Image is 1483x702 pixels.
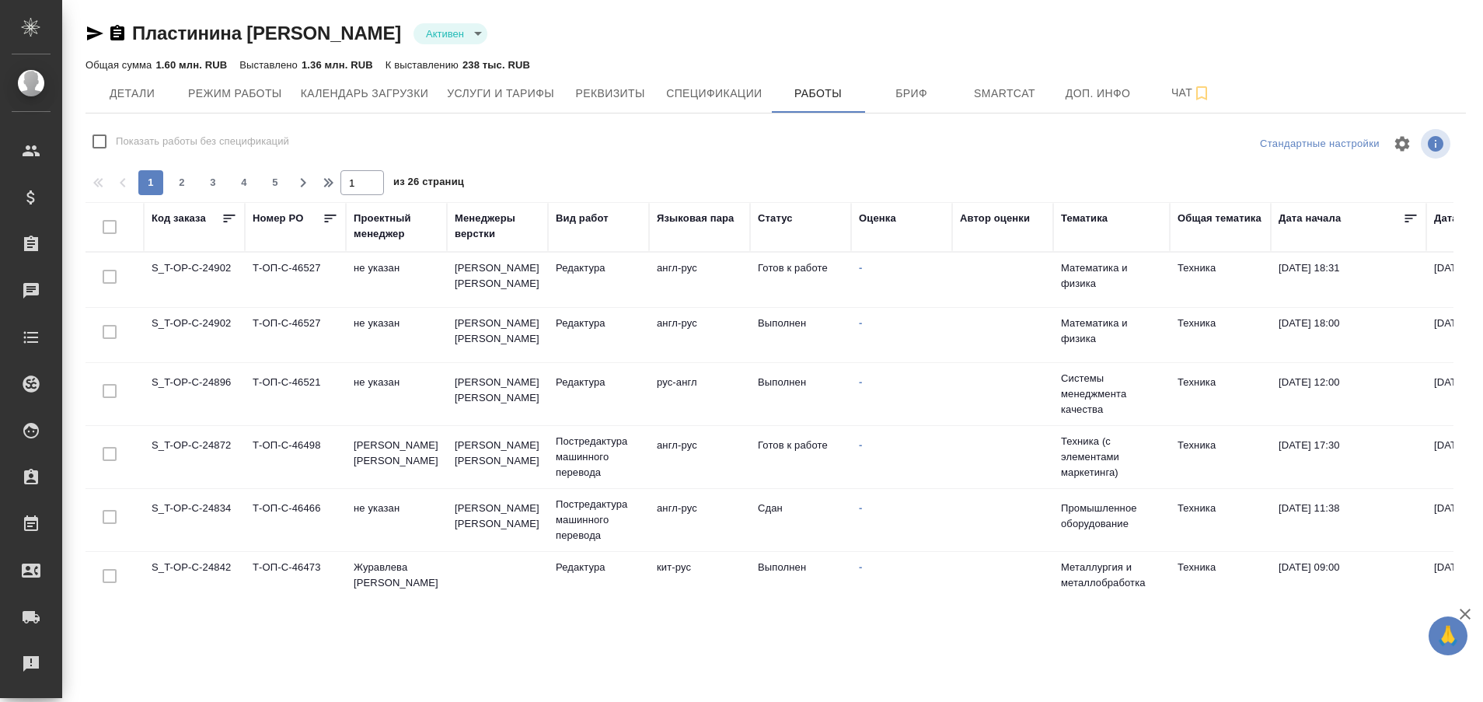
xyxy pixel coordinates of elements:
[556,560,641,575] p: Редактура
[447,367,548,421] td: [PERSON_NAME] [PERSON_NAME]
[750,253,851,307] td: Готов к работе
[1061,316,1162,347] p: Математика и физика
[245,430,346,484] td: Т-ОП-С-46498
[1271,367,1426,421] td: [DATE] 12:00
[144,253,245,307] td: S_T-OP-C-24902
[144,493,245,547] td: S_T-OP-C-24834
[1061,84,1136,103] span: Доп. инфо
[1154,83,1229,103] span: Чат
[346,367,447,421] td: не указан
[239,59,302,71] p: Выставлено
[1279,211,1341,226] div: Дата начала
[1061,434,1162,480] p: Техника (с элементами маркетинга)
[1170,430,1271,484] td: Техника
[556,211,609,226] div: Вид работ
[421,27,469,40] button: Активен
[455,211,540,242] div: Менеджеры верстки
[859,262,862,274] a: -
[232,175,256,190] span: 4
[666,84,762,103] span: Спецификации
[1421,129,1453,159] span: Посмотреть информацию
[346,552,447,606] td: Журавлева [PERSON_NAME]
[144,552,245,606] td: S_T-OP-C-24842
[649,308,750,362] td: англ-рус
[556,316,641,331] p: Редактура
[1061,560,1162,591] p: Металлургия и металлобработка
[1170,308,1271,362] td: Техника
[245,367,346,421] td: Т-ОП-С-46521
[447,430,548,484] td: [PERSON_NAME] [PERSON_NAME]
[1178,211,1261,226] div: Общая тематика
[1271,430,1426,484] td: [DATE] 17:30
[169,170,194,195] button: 2
[346,430,447,484] td: [PERSON_NAME] [PERSON_NAME]
[144,308,245,362] td: S_T-OP-C-24902
[263,175,288,190] span: 5
[649,552,750,606] td: кит-рус
[95,84,169,103] span: Детали
[1170,493,1271,547] td: Техника
[447,84,554,103] span: Услуги и тарифы
[1170,367,1271,421] td: Техника
[188,84,282,103] span: Режим работы
[301,84,429,103] span: Календарь загрузки
[859,376,862,388] a: -
[245,552,346,606] td: Т-ОП-С-46473
[108,24,127,43] button: Скопировать ссылку
[447,308,548,362] td: [PERSON_NAME] [PERSON_NAME]
[169,175,194,190] span: 2
[253,211,303,226] div: Номер PO
[201,175,225,190] span: 3
[1256,132,1384,156] div: split button
[346,493,447,547] td: не указан
[245,253,346,307] td: Т-ОП-С-46527
[649,430,750,484] td: англ-рус
[556,497,641,543] p: Постредактура машинного перевода
[859,317,862,329] a: -
[413,23,487,44] div: Активен
[1061,501,1162,532] p: Промышленное оборудование
[462,59,530,71] p: 238 тыс. RUB
[968,84,1042,103] span: Smartcat
[85,24,104,43] button: Скопировать ссылку для ЯМессенджера
[750,552,851,606] td: Выполнен
[447,493,548,547] td: [PERSON_NAME] [PERSON_NAME]
[1271,552,1426,606] td: [DATE] 09:00
[1271,253,1426,307] td: [DATE] 18:31
[1192,84,1211,103] svg: Подписаться
[245,493,346,547] td: Т-ОП-С-46466
[750,493,851,547] td: Сдан
[447,253,548,307] td: [PERSON_NAME] [PERSON_NAME]
[556,260,641,276] p: Редактура
[1384,125,1421,162] span: Настроить таблицу
[1170,552,1271,606] td: Техника
[85,59,155,71] p: Общая сумма
[132,23,401,44] a: Пластинина [PERSON_NAME]
[152,211,206,226] div: Код заказа
[657,211,735,226] div: Языковая пара
[750,308,851,362] td: Выполнен
[1061,371,1162,417] p: Системы менеджмента качества
[859,502,862,514] a: -
[874,84,949,103] span: Бриф
[144,430,245,484] td: S_T-OP-C-24872
[1435,620,1461,652] span: 🙏
[1061,211,1108,226] div: Тематика
[573,84,647,103] span: Реквизиты
[859,439,862,451] a: -
[750,367,851,421] td: Выполнен
[859,211,896,226] div: Оценка
[245,308,346,362] td: Т-ОП-С-46527
[1170,253,1271,307] td: Техника
[354,211,439,242] div: Проектный менеджер
[155,59,227,71] p: 1.60 млн. RUB
[201,170,225,195] button: 3
[144,367,245,421] td: S_T-OP-C-24896
[781,84,856,103] span: Работы
[346,308,447,362] td: не указан
[1271,493,1426,547] td: [DATE] 11:38
[758,211,793,226] div: Статус
[750,430,851,484] td: Готов к работе
[232,170,256,195] button: 4
[649,493,750,547] td: англ-рус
